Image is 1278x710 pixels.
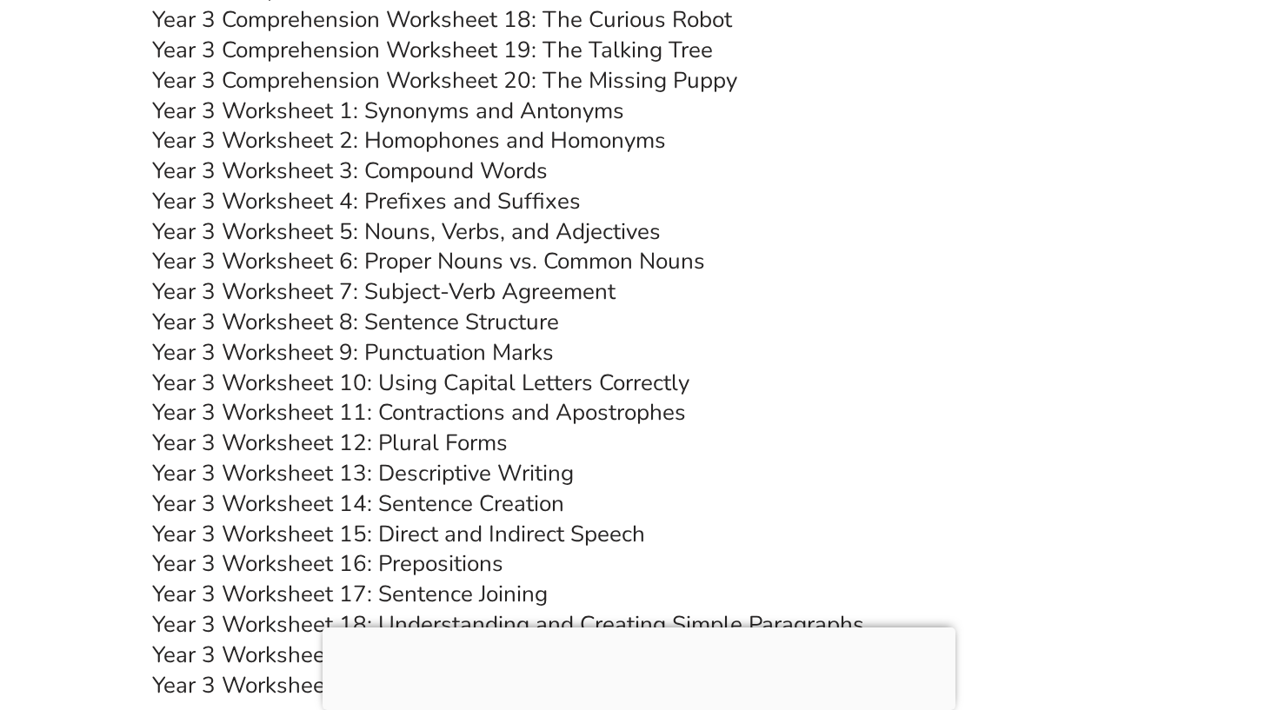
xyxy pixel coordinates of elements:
a: Year 3 Worksheet 16: Prepositions [152,548,503,579]
a: Year 3 Worksheet 18: Understanding and Creating Simple Paragraphs [152,609,864,640]
a: Year 3 Worksheet 17: Sentence Joining [152,579,548,609]
a: Year 3 Worksheet 14: Sentence Creation [152,488,564,519]
a: Year 3 Worksheet 3: Compound Words [152,156,548,186]
a: Year 3 Worksheet 9: Punctuation Marks [152,337,554,368]
a: Year 3 Comprehension Worksheet 18: The Curious Robot [152,4,732,35]
a: Year 3 Worksheet 13: Descriptive Writing [152,458,574,488]
iframe: Chat Widget [980,514,1278,710]
a: Year 3 Comprehension Worksheet 20: The Missing Puppy [152,65,737,96]
a: Year 3 Worksheet 15: Direct and Indirect Speech [152,519,645,549]
a: Year 3 Comprehension Worksheet 19: The Talking Tree [152,35,713,65]
a: Year 3 Worksheet 20: Exploring Similes and Metaphors [152,670,714,700]
a: Year 3 Worksheet 12: Plural Forms [152,428,508,458]
a: Year 3 Worksheet 2: Homophones and Homonyms [152,125,666,156]
a: Year 3 Worksheet 5: Nouns, Verbs, and Adjectives [152,216,661,247]
a: Year 3 Worksheet 4: Prefixes and Suffixes [152,186,581,216]
a: Year 3 Worksheet 7: Subject-Verb Agreement [152,276,616,307]
iframe: Advertisement [323,627,955,706]
a: Year 3 Worksheet 6: Proper Nouns vs. Common Nouns [152,246,705,276]
a: Year 3 Worksheet 19: Editing Sentences for Grammar and Punctuation Errors [152,640,934,670]
a: Year 3 Worksheet 8: Sentence Structure [152,307,559,337]
a: Year 3 Worksheet 10: Using Capital Letters Correctly [152,368,689,398]
a: Year 3 Worksheet 1: Synonyms and Antonyms [152,96,624,126]
a: Year 3 Worksheet 11: Contractions and Apostrophes [152,397,686,428]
